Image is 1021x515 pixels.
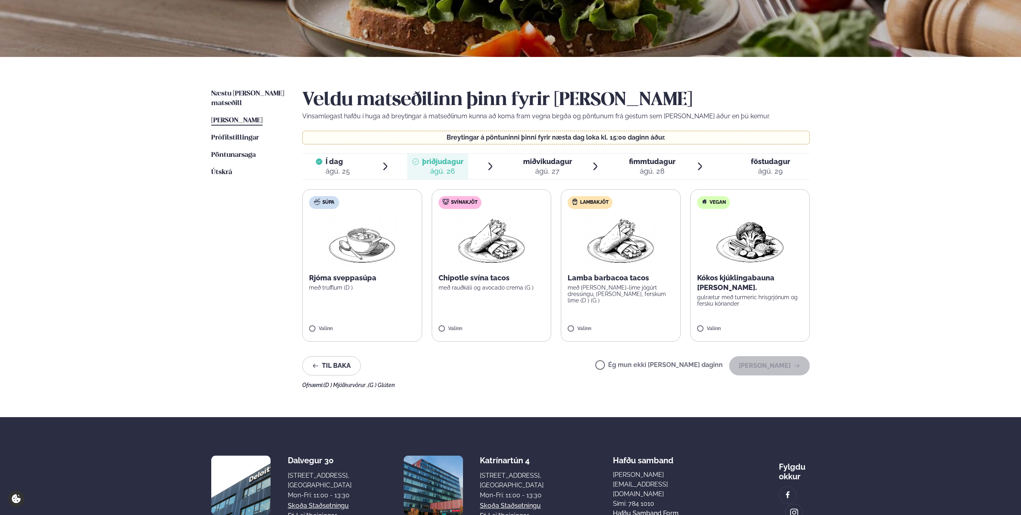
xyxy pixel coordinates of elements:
img: Vegan.svg [701,199,708,205]
span: föstudagur [751,157,790,166]
div: Ofnæmi: [302,382,810,388]
div: ágú. 26 [422,166,463,176]
span: Hafðu samband [613,449,673,465]
p: Breytingar á pöntuninni þinni fyrir næsta dag loka kl. 15:00 daginn áður. [311,134,802,141]
span: fimmtudagur [629,157,675,166]
button: [PERSON_NAME] [729,356,810,375]
h2: Veldu matseðilinn þinn fyrir [PERSON_NAME] [302,89,810,112]
img: Wraps.png [456,215,527,267]
div: ágú. 25 [326,166,350,176]
p: Vinsamlegast hafðu í huga að breytingar á matseðlinum kunna að koma fram vegna birgða og pöntunum... [302,112,810,121]
div: ágú. 29 [751,166,790,176]
button: Til baka [302,356,361,375]
div: Dalvegur 30 [288,456,352,465]
p: með [PERSON_NAME]-lime jógúrt dressingu, [PERSON_NAME], ferskum lime (D ) (G ) [568,284,674,304]
div: ágú. 28 [629,166,675,176]
a: [PERSON_NAME][EMAIL_ADDRESS][DOMAIN_NAME] [613,470,710,499]
p: Chipotle svína tacos [439,273,545,283]
div: Katrínartún 4 [480,456,544,465]
p: með rauðkáli og avocado crema (G ) [439,284,545,291]
img: image alt [404,456,463,515]
a: [PERSON_NAME] [211,116,263,126]
div: Fylgdu okkur [779,456,810,481]
a: Skoða staðsetningu [288,501,349,511]
img: Wraps.png [585,215,656,267]
p: Lamba barbacoa tacos [568,273,674,283]
a: image alt [779,487,796,503]
span: Súpa [322,199,334,206]
img: image alt [783,491,792,500]
p: með trufflum (D ) [309,284,415,291]
a: Prófílstillingar [211,133,259,143]
span: þriðjudagur [422,157,463,166]
a: Skoða staðsetningu [480,501,541,511]
span: Prófílstillingar [211,134,259,141]
span: Í dag [326,157,350,166]
p: Sími: 784 1010 [613,499,710,509]
span: (D ) Mjólkurvörur , [323,382,368,388]
span: Útskrá [211,169,232,176]
p: Kókos kjúklingabauna [PERSON_NAME]. [697,273,803,292]
img: image alt [211,456,271,515]
a: Pöntunarsaga [211,150,256,160]
span: (G ) Glúten [368,382,395,388]
div: Mon-Fri: 11:00 - 13:30 [480,491,544,500]
p: Rjóma sveppasúpa [309,273,415,283]
img: soup.svg [314,199,320,205]
a: Útskrá [211,168,232,177]
div: ágú. 27 [523,166,572,176]
span: Svínakjöt [451,199,477,206]
span: Vegan [710,199,726,206]
img: Vegan.png [715,215,785,267]
span: [PERSON_NAME] [211,117,263,124]
a: Næstu [PERSON_NAME] matseðill [211,89,286,108]
img: Lamb.svg [572,199,578,205]
div: [STREET_ADDRESS], [GEOGRAPHIC_DATA] [480,471,544,490]
span: Pöntunarsaga [211,152,256,158]
img: Soup.png [327,215,397,267]
div: [STREET_ADDRESS], [GEOGRAPHIC_DATA] [288,471,352,490]
span: Næstu [PERSON_NAME] matseðill [211,90,284,107]
div: Mon-Fri: 11:00 - 13:30 [288,491,352,500]
img: pork.svg [443,199,449,205]
span: miðvikudagur [523,157,572,166]
p: gulrætur með turmeric hrísgrjónum og fersku kóríander [697,294,803,307]
span: Lambakjöt [580,199,609,206]
a: Cookie settings [8,491,24,507]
